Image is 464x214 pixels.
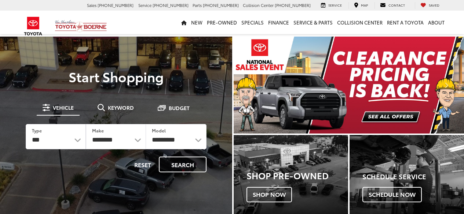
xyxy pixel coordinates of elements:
a: Rent a Toyota [385,11,426,34]
span: [PHONE_NUMBER] [98,2,134,8]
a: New [189,11,205,34]
a: Pre-Owned [205,11,239,34]
span: Collision Center [243,2,274,8]
label: Make [92,127,104,134]
span: Parts [193,2,202,8]
span: Saved [429,3,439,7]
a: Contact [375,2,410,9]
button: Click to view previous picture. [234,51,268,119]
a: Service & Parts: Opens in a new tab [291,11,335,34]
span: Shop Now [246,187,292,202]
h4: Schedule Service [362,173,464,180]
label: Model [152,127,166,134]
button: Search [159,157,207,172]
span: Map [361,3,368,7]
img: Toyota [19,14,47,38]
span: Keyword [108,105,134,110]
span: Budget [169,105,190,110]
span: Service [328,3,342,7]
img: Vic Vaughan Toyota of Boerne [55,20,107,33]
span: [PHONE_NUMBER] [203,2,239,8]
span: Vehicle [53,105,74,110]
a: Home [179,11,189,34]
a: Map [348,2,373,9]
span: [PHONE_NUMBER] [153,2,189,8]
p: Start Shopping [15,69,217,84]
span: Schedule Now [362,187,422,202]
span: Service [138,2,151,8]
h3: Shop Pre-Owned [246,170,348,180]
a: Specials [239,11,266,34]
a: Collision Center [335,11,385,34]
a: About [426,11,447,34]
a: My Saved Vehicles [415,2,445,9]
span: [PHONE_NUMBER] [275,2,311,8]
span: Contact [388,3,405,7]
button: Click to view next picture. [430,51,464,119]
a: Finance [266,11,291,34]
a: Service [315,2,347,9]
span: Sales [87,2,96,8]
button: Reset [128,157,157,172]
label: Type [32,127,42,134]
